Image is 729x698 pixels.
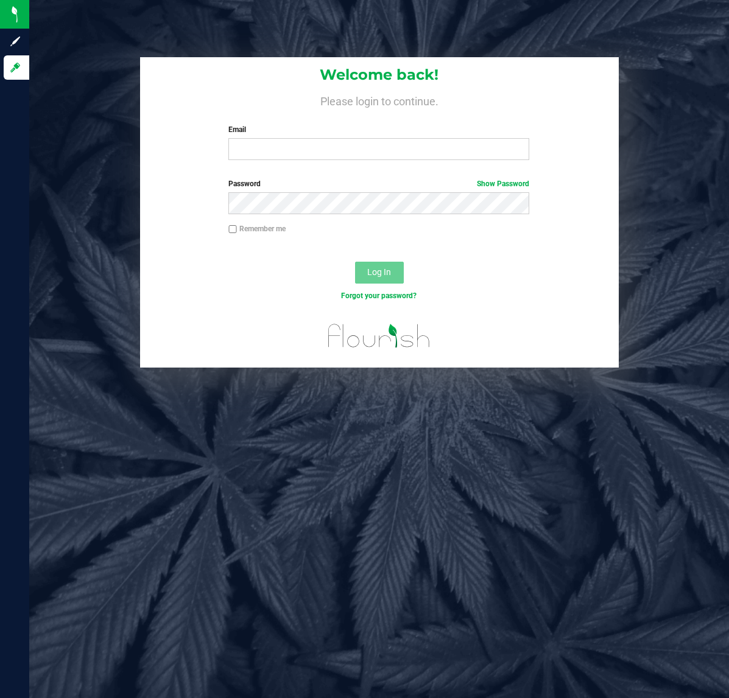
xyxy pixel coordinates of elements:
a: Forgot your password? [341,291,417,300]
span: Log In [367,267,391,277]
span: Password [228,180,261,188]
img: flourish_logo.svg [319,314,439,358]
h4: Please login to continue. [140,92,619,107]
h1: Welcome back! [140,67,619,83]
label: Email [228,124,529,135]
inline-svg: Log in [9,61,21,74]
a: Show Password [477,180,529,188]
label: Remember me [228,223,286,234]
button: Log In [355,262,404,284]
input: Remember me [228,225,237,234]
inline-svg: Sign up [9,35,21,47]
